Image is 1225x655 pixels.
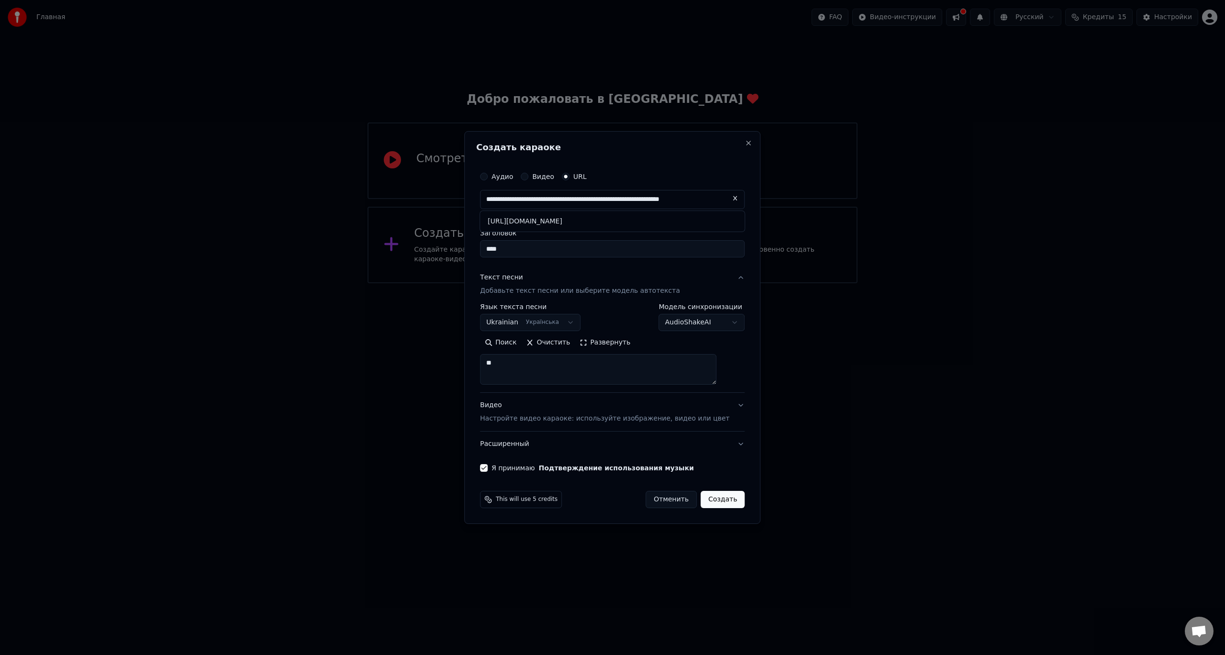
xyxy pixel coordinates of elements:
div: Текст песни [480,273,523,283]
button: Создать [701,491,745,508]
button: Очистить [522,335,575,351]
label: Модель синхронизации [659,304,745,311]
label: Заголовок [480,230,745,237]
div: [URL][DOMAIN_NAME] [480,213,745,230]
label: Аудио [491,173,513,180]
p: URL должен быть действительным [480,213,745,222]
label: URL [573,173,587,180]
button: Расширенный [480,432,745,456]
button: Отменить [646,491,697,508]
label: Я принимаю [491,465,694,471]
div: Видео [480,401,729,424]
button: Текст песниДобавьте текст песни или выберите модель автотекста [480,266,745,304]
p: Настройте видео караоке: используйте изображение, видео или цвет [480,414,729,423]
h2: Создать караоке [476,143,748,152]
span: This will use 5 credits [496,496,557,503]
label: Язык текста песни [480,304,580,311]
p: Добавьте текст песни или выберите модель автотекста [480,287,680,296]
button: Поиск [480,335,521,351]
label: Видео [532,173,554,180]
button: ВидеоНастройте видео караоке: используйте изображение, видео или цвет [480,393,745,432]
button: Развернуть [575,335,635,351]
div: Текст песниДобавьте текст песни или выберите модель автотекста [480,304,745,393]
button: Я принимаю [539,465,694,471]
